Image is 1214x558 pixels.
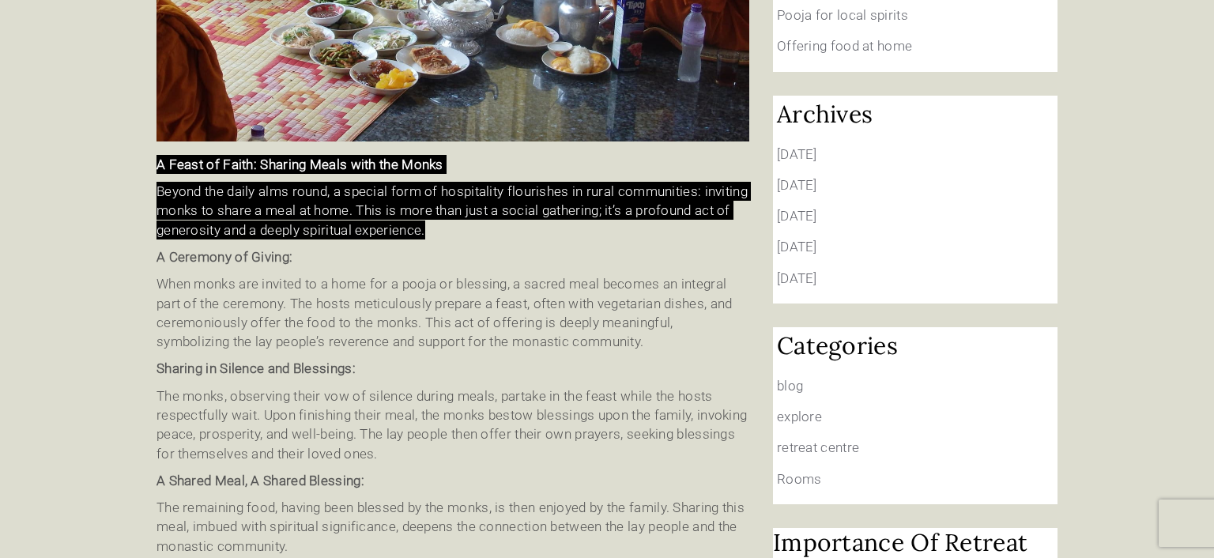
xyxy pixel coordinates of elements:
[777,471,822,487] a: Rooms
[777,208,817,224] a: [DATE]
[773,528,1058,557] h2: Importance of retreat
[777,270,817,286] a: [DATE]
[777,239,817,254] a: [DATE]
[777,177,817,193] a: [DATE]
[777,439,859,455] a: retreat centre
[777,7,908,23] a: Pooja for local spirits
[156,360,356,376] strong: Sharing in Silence and Blessings:
[156,386,749,463] p: The monks, observing their vow of silence during meals, partake in the feast while the hosts resp...
[777,146,817,162] a: [DATE]
[156,498,749,556] p: The remaining food, having been blessed by the monks, is then enjoyed by the family. Sharing this...
[777,331,1054,360] h2: Categories
[777,378,803,394] a: blog
[156,182,749,239] p: Beyond the daily alms round, a special form of hospitality flourishes in rural communities: invit...
[156,156,443,172] strong: A Feast of Faith: Sharing Meals with the Monks
[156,473,364,488] strong: A Shared Meal, A Shared Blessing:
[777,409,822,424] a: explore
[156,274,749,351] p: When monks are invited to a home for a pooja or blessing, a sacred meal becomes an integral part ...
[777,100,1054,129] h2: Archives
[777,38,912,54] a: Offering food at home
[156,249,292,265] strong: A Ceremony of Giving:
